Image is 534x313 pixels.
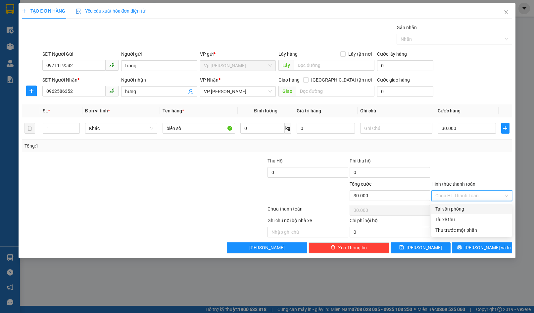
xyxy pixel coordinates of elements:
div: Tại văn phòng [435,205,508,213]
button: plus [26,86,37,96]
span: Lấy [278,60,294,71]
input: 0 [297,123,355,134]
span: SL [43,108,48,113]
button: Close [497,3,515,22]
input: Nhập ghi chú [267,227,348,237]
span: save [399,245,404,250]
div: Phí thu hộ [350,157,430,167]
span: Tổng cước [350,181,371,187]
span: Giá trị hàng [297,108,321,113]
span: Giao [278,86,296,96]
span: [PERSON_NAME] [407,244,442,251]
div: Người nhận [121,76,197,84]
input: VD: Bàn, Ghế [163,123,235,134]
span: phone [109,62,115,68]
span: close [504,10,509,15]
span: Xóa Thông tin [338,244,367,251]
div: VP gửi [200,50,276,58]
span: Yêu cầu xuất hóa đơn điện tử [76,8,146,14]
button: save[PERSON_NAME] [391,242,451,253]
span: kg [285,123,291,134]
span: VP Nguyễn Quốc Trị [204,87,272,96]
button: delete [24,123,35,134]
input: Cước giao hàng [377,86,433,97]
div: Thu trước một phần [435,226,508,234]
div: Người gửi [121,50,197,58]
span: Lấy tận nơi [346,50,374,58]
span: delete [331,245,335,250]
div: Chưa thanh toán [267,205,349,217]
span: plus [502,126,509,131]
span: Vp Lê Hoàn [204,61,272,71]
span: plus [26,88,36,94]
span: VP Nhận [200,77,218,83]
div: SĐT Người Nhận [42,76,119,84]
div: Tài xế thu [435,216,508,223]
div: SĐT Người Gửi [42,50,119,58]
span: [PERSON_NAME] và In [464,244,511,251]
th: Ghi chú [358,104,435,117]
label: Hình thức thanh toán [431,181,475,187]
span: Thu Hộ [267,158,283,163]
input: Ghi Chú [360,123,432,134]
span: phone [109,88,115,94]
span: Cước hàng [438,108,461,113]
span: Lấy hàng [278,51,298,57]
button: printer[PERSON_NAME] và In [452,242,512,253]
span: user-add [188,89,193,94]
img: icon [76,9,81,14]
button: [PERSON_NAME] [227,242,307,253]
div: Chi phí nội bộ [350,217,430,227]
label: Cước lấy hàng [377,51,407,57]
span: [PERSON_NAME] [249,244,285,251]
span: Định lượng [254,108,277,113]
span: plus [22,9,26,13]
button: deleteXóa Thông tin [309,242,389,253]
span: Đơn vị tính [85,108,110,113]
button: plus [501,123,510,134]
span: Khác [89,123,153,133]
input: Cước lấy hàng [377,60,433,71]
span: [GEOGRAPHIC_DATA] tận nơi [309,76,374,84]
div: Ghi chú nội bộ nhà xe [267,217,348,227]
label: Cước giao hàng [377,77,410,83]
div: Tổng: 1 [24,142,206,150]
span: Tên hàng [163,108,184,113]
span: printer [457,245,462,250]
label: Gán nhãn [397,25,417,30]
input: Dọc đường [296,86,374,96]
input: Dọc đường [294,60,374,71]
span: TẠO ĐƠN HÀNG [22,8,65,14]
span: Giao hàng [278,77,300,83]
